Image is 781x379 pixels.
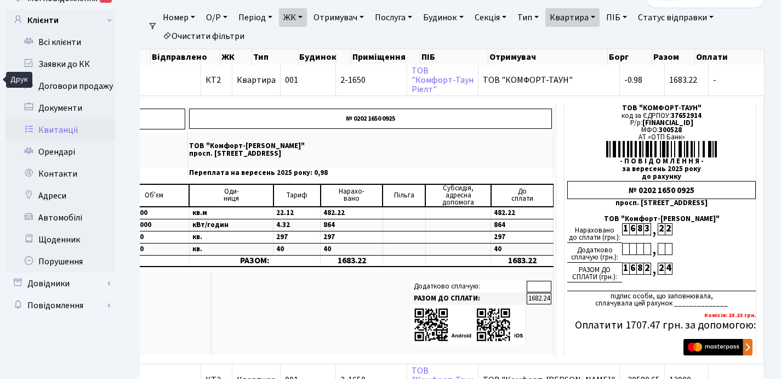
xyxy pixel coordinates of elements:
[412,293,526,304] td: РАЗОМ ДО СПЛАТИ:
[309,8,368,27] a: Отримувач
[419,8,468,27] a: Будинок
[567,200,756,207] div: просп. [STREET_ADDRESS]
[119,243,190,255] td: 1.0000
[189,207,273,219] td: кв.м
[321,207,383,219] td: 482.22
[491,243,554,255] td: 40
[158,27,249,46] a: Очистити фільтри
[321,255,383,267] td: 1683.22
[252,49,298,65] th: Тип
[567,127,756,134] div: МФО:
[643,223,651,235] div: 3
[420,49,488,65] th: ПІБ
[321,184,383,207] td: Нарахо- вано
[5,97,115,119] a: Документи
[5,229,115,251] a: Щоденник
[189,109,552,129] p: № 0202 1650 0925
[273,219,321,231] td: 4.32
[567,112,756,120] div: код за ЄДРПОУ:
[5,141,115,163] a: Орендарі
[279,8,307,27] a: ЖК
[189,169,552,177] p: Переплата на вересень 2025 року: 0,98
[683,339,753,355] img: Masterpass
[567,173,756,180] div: до рахунку
[273,231,321,243] td: 297
[234,8,277,27] a: Період
[383,184,425,207] td: Пільга
[189,150,552,157] p: просп. [STREET_ADDRESS]
[220,49,252,65] th: ЖК
[659,125,682,135] span: 300528
[491,219,554,231] td: 864
[158,8,199,27] a: Номер
[643,263,651,275] div: 2
[273,207,321,219] td: 22.12
[651,223,658,236] div: ,
[704,311,756,319] b: Комісія: 25.23 грн.
[5,295,115,316] a: Повідомлення
[695,49,765,65] th: Оплати
[370,8,417,27] a: Послуга
[414,307,523,343] img: apps-qrcodes.png
[119,219,190,231] td: 200.0000
[567,263,622,282] div: РАЗОМ ДО СПЛАТИ (грн.):
[567,181,756,199] div: № 0202 1650 0925
[483,76,615,84] span: ТОВ "КОМФОРТ-ТАУН"
[608,49,653,65] th: Борг
[6,72,32,88] div: Друк
[5,9,115,31] a: Клієнти
[567,216,756,223] div: ТОВ "Комфорт-[PERSON_NAME]"
[652,49,695,65] th: Разом
[567,319,756,332] h5: Оплатити 1707.47 грн. за допомогою:
[412,281,526,292] td: Додатково сплачую:
[658,263,665,275] div: 2
[658,223,665,235] div: 2
[665,263,672,275] div: 4
[5,31,115,53] a: Всі клієнти
[642,118,693,128] span: [FINANCIAL_ID]
[567,120,756,127] div: Р/р:
[567,158,756,165] div: - П О В І Д О М Л Е Н Н Я -
[634,8,718,27] a: Статус відправки
[622,263,629,275] div: 1
[321,219,383,231] td: 864
[636,263,643,275] div: 8
[321,231,383,243] td: 297
[119,184,190,207] td: Об'єм
[273,243,321,255] td: 40
[602,8,631,27] a: ПІБ
[622,223,629,235] div: 1
[567,134,756,141] div: АТ «ОТП Банк»
[351,49,421,65] th: Приміщення
[713,76,760,84] span: -
[5,207,115,229] a: Автомобілі
[425,184,491,207] td: Субсидія, адресна допомога
[151,49,221,65] th: Відправлено
[491,255,554,267] td: 1683.22
[237,74,276,86] span: Квартира
[412,65,474,95] a: ТОВ"Комфорт-ТаунРіелт"
[5,163,115,185] a: Контакти
[470,8,511,27] a: Секція
[285,74,298,86] span: 001
[491,207,554,219] td: 482.22
[671,111,702,121] span: 37652914
[5,273,115,295] a: Довідники
[567,223,622,243] div: Нараховано до сплати (грн.):
[5,251,115,273] a: Порушення
[651,263,658,275] div: ,
[132,76,196,84] span: -
[189,231,273,243] td: кв.
[298,49,351,65] th: Будинок
[340,76,402,84] span: 2-1650
[488,49,607,65] th: Отримувач
[5,185,115,207] a: Адреси
[567,291,756,307] div: підпис особи, що заповнювала, сплачувала цей рахунок ______________
[273,184,321,207] td: Тариф
[189,243,273,255] td: кв.
[527,293,551,304] td: 1682.24
[189,143,552,150] p: ТОВ "Комфорт-[PERSON_NAME]"
[545,8,600,27] a: Квартира
[513,8,543,27] a: Тип
[567,243,622,263] div: Додатково сплачую (грн.):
